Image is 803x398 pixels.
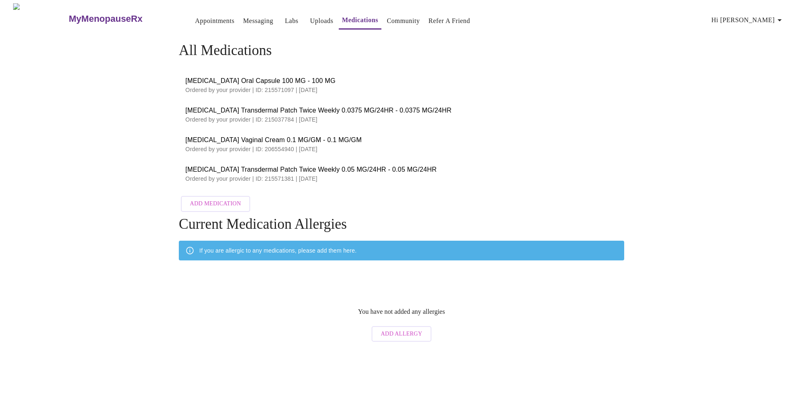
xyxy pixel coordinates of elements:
p: You have not added any allergies [358,308,445,315]
button: Refer a Friend [425,13,474,29]
span: Hi [PERSON_NAME] [712,14,785,26]
button: Appointments [192,13,237,29]
a: Appointments [195,15,234,27]
p: Ordered by your provider | ID: 215037784 | [DATE] [185,115,618,124]
button: Labs [278,13,305,29]
span: [MEDICAL_DATA] Transdermal Patch Twice Weekly 0.05 MG/24HR - 0.05 MG/24HR [185,165,618,175]
h3: MyMenopauseRx [69,14,143,24]
span: [MEDICAL_DATA] Transdermal Patch Twice Weekly 0.0375 MG/24HR - 0.0375 MG/24HR [185,106,618,115]
p: Ordered by your provider | ID: 215571381 | [DATE] [185,175,618,183]
button: Medications [339,12,382,30]
p: Ordered by your provider | ID: 215571097 | [DATE] [185,86,618,94]
a: Medications [342,14,379,26]
button: Add Medication [181,196,250,212]
a: MyMenopauseRx [68,5,175,33]
img: MyMenopauseRx Logo [13,3,68,34]
p: Ordered by your provider | ID: 206554940 | [DATE] [185,145,618,153]
button: Uploads [307,13,337,29]
h4: Current Medication Allergies [179,216,624,232]
h4: All Medications [179,42,624,59]
span: Add Medication [190,199,241,209]
button: Community [383,13,423,29]
button: Hi [PERSON_NAME] [708,12,788,28]
span: [MEDICAL_DATA] Vaginal Cream 0.1 MG/GM - 0.1 MG/GM [185,135,618,145]
a: Refer a Friend [429,15,470,27]
a: Community [387,15,420,27]
span: Add Allergy [381,329,422,339]
button: Messaging [240,13,276,29]
a: Messaging [243,15,273,27]
a: Uploads [310,15,333,27]
div: If you are allergic to any medications, please add them here. [199,243,356,258]
button: Add Allergy [372,326,431,342]
span: [MEDICAL_DATA] Oral Capsule 100 MG - 100 MG [185,76,618,86]
a: Labs [285,15,299,27]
